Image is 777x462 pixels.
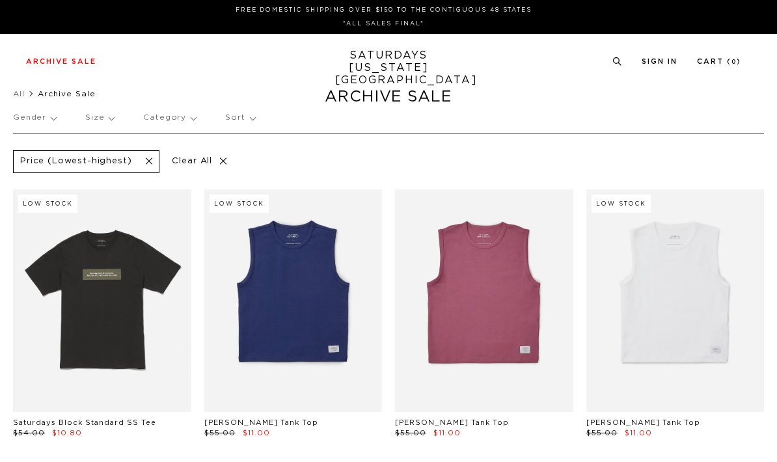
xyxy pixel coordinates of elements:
span: $54.00 [13,429,45,437]
a: [PERSON_NAME] Tank Top [395,419,509,426]
p: Category [143,103,196,133]
a: Saturdays Block Standard SS Tee [13,419,156,426]
a: [PERSON_NAME] Tank Top [204,419,318,426]
small: 0 [731,59,737,65]
span: Archive Sale [38,90,96,98]
span: $55.00 [395,429,426,437]
a: SATURDAYS[US_STATE][GEOGRAPHIC_DATA] [335,49,443,87]
div: Low Stock [592,195,651,213]
a: Cart (0) [697,58,741,65]
p: Gender [13,103,56,133]
p: Sort [225,103,254,133]
div: Low Stock [210,195,269,213]
div: Low Stock [18,195,77,213]
p: Size [85,103,114,133]
a: Archive Sale [26,58,96,65]
span: $55.00 [204,429,236,437]
span: $11.00 [433,429,461,437]
p: Clear All [166,150,233,173]
span: $11.00 [243,429,270,437]
span: $10.80 [52,429,82,437]
p: FREE DOMESTIC SHIPPING OVER $150 TO THE CONTIGUOUS 48 STATES [31,5,736,15]
p: Price (Lowest-highest) [20,156,131,167]
p: *ALL SALES FINAL* [31,19,736,29]
span: $55.00 [586,429,618,437]
a: [PERSON_NAME] Tank Top [586,419,700,426]
a: Sign In [642,58,677,65]
a: All [13,90,25,98]
span: $11.00 [625,429,652,437]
